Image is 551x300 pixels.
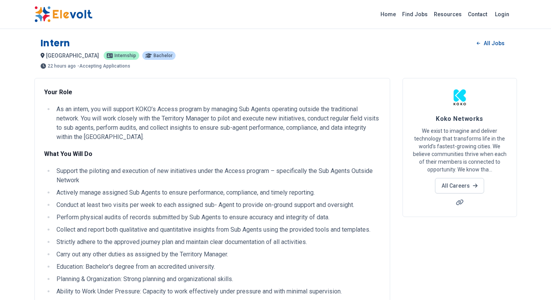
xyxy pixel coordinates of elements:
[44,150,92,158] strong: What You Will Do
[54,262,380,271] li: Education: Bachelor's degree from an accredited university.
[41,37,71,49] h1: Intern
[490,7,514,22] a: Login
[431,8,465,20] a: Resources
[46,53,99,59] span: [GEOGRAPHIC_DATA]
[54,105,380,142] li: As an intern, you will support KOKO’s Access program by managing Sub Agents operating outside the...
[465,8,490,20] a: Contact
[54,250,380,259] li: Carry out any other duties as assigned by the Territory Manager.
[34,6,92,22] img: Elevolt
[48,64,76,68] span: 22 hours ago
[399,8,431,20] a: Find Jobs
[54,225,380,234] li: Collect and report both qualitative and quantitative insights from Sub Agents using the provided ...
[436,115,483,122] span: Koko Networks
[450,88,469,107] img: Koko Networks
[54,237,380,247] li: Strictly adhere to the approved journey plan and maintain clear documentation of all activities.
[54,287,380,296] li: Ability to Work Under Pressure: Capacity to work effectively under pressure and with minimal supe...
[435,178,484,193] a: All Careers
[44,88,72,96] strong: Your Role
[54,213,380,222] li: Perform physical audits of records submitted by Sub Agents to ensure accuracy and integrity of data.
[77,64,130,68] p: - Accepting Applications
[154,53,172,58] span: Bachelor
[54,200,380,210] li: Conduct at least two visits per week to each assigned sub- Agent to provide on-ground support and...
[54,275,380,284] li: Planning & Organization: Strong planning and organizational skills.
[377,8,399,20] a: Home
[114,53,136,58] span: internship
[54,188,380,197] li: Actively manage assigned Sub Agents to ensure performance, compliance, and timely reporting.
[54,166,380,185] li: Support the piloting and execution of new initiatives under the Access program – specifically the...
[471,37,510,49] a: All Jobs
[412,127,507,173] p: We exist to imagine and deliver technology that transforms life in the world’s fastest-growing ci...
